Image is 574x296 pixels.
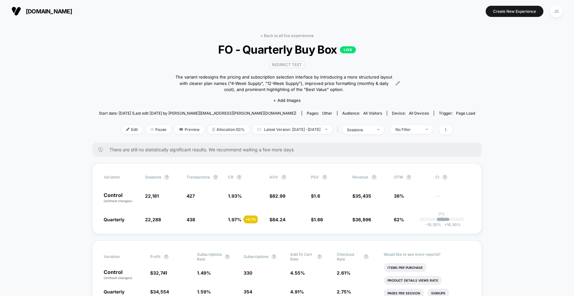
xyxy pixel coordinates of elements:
[311,217,323,222] span: $
[174,125,204,134] span: Preview
[384,276,442,285] li: Product Details Views Rate
[384,263,427,272] li: Items Per Purchase
[290,252,314,262] span: Add To Cart Rate
[325,129,327,130] img: end
[281,175,286,180] button: ?
[311,193,320,199] span: $
[257,128,261,131] img: calendar
[197,289,211,294] span: 1.59 %
[406,175,411,180] button: ?
[314,217,323,222] span: 1.66
[104,175,139,180] span: Variation
[355,217,371,222] span: 36,896
[150,270,167,276] span: $
[164,175,169,180] button: ?
[314,193,320,199] span: 1.6
[261,33,313,38] a: < Back to all live experiences
[273,98,301,103] span: + Add Images
[352,217,371,222] span: $
[197,252,222,262] span: Subscriptions Rate
[253,125,332,134] span: Latest Version: [DATE] - [DATE]
[394,193,404,199] span: 38%
[387,111,434,116] span: Device:
[384,252,471,257] p: Would like to see more reports?
[126,128,129,131] img: edit
[153,270,167,276] span: 32,741
[442,175,447,180] button: ?
[151,128,154,131] img: end
[290,270,305,276] span: 4.55 %
[550,5,563,18] div: JS
[11,6,21,16] img: Visually logo
[395,127,421,132] div: No Filter
[439,111,475,116] div: Trigger:
[228,193,242,199] span: 1.93 %
[311,175,319,179] span: PSV
[244,254,268,259] span: Subscriptions
[290,289,304,294] span: 4.91 %
[197,270,211,276] span: 1.49 %
[272,193,285,199] span: 82.99
[104,193,139,203] p: Control
[435,194,470,203] span: ---
[441,216,442,221] p: |
[337,289,351,294] span: 2.75 %
[213,175,218,180] button: ?
[441,222,461,227] span: 16.50 %
[212,128,215,131] img: rebalance
[317,254,322,259] button: ?
[244,289,252,294] span: 354
[269,193,285,199] span: $
[150,254,160,259] span: Profit
[272,217,285,222] span: 84.24
[104,289,124,294] span: Quarterly
[121,125,143,134] span: Edit
[109,147,469,152] span: There are still no statistically significant results. We recommend waiting a few more days
[352,175,368,179] span: Revenue
[372,175,377,180] button: ?
[187,217,195,222] span: 438
[394,175,429,180] span: OTW
[269,217,285,222] span: $
[187,175,210,179] span: Transactions
[486,6,543,17] button: Create New Experience
[394,217,404,222] span: 62%
[548,5,564,18] button: JS
[363,111,382,116] span: All Visitors
[438,211,445,216] p: 0%
[26,8,72,15] span: [DOMAIN_NAME]
[377,129,379,130] img: end
[225,254,230,259] button: ?
[104,252,139,262] span: Variation
[237,175,242,180] button: ?
[104,269,144,280] p: Control
[244,216,258,223] div: + 2.1 %
[10,6,74,16] button: [DOMAIN_NAME]
[444,222,447,227] span: +
[352,193,371,199] span: $
[269,61,305,68] span: Redirect Test
[337,252,360,262] span: Checkout Rate
[228,217,241,222] span: 1.97 %
[347,127,372,132] div: sessions
[153,289,169,294] span: 34,554
[104,217,124,222] span: Quarterly
[208,125,249,134] span: Allocation: 50%
[145,193,159,199] span: 22,181
[335,125,342,134] span: |
[150,289,169,294] span: $
[118,43,456,56] span: FO - Quarterly Buy Box
[145,175,161,179] span: Sessions
[426,129,428,130] img: end
[342,111,382,116] div: Audience:
[340,46,356,53] p: LIVE
[364,254,369,259] button: ?
[145,217,161,222] span: 22,288
[322,175,327,180] button: ?
[164,254,169,259] button: ?
[307,111,332,116] div: Pages:
[271,254,276,259] button: ?
[99,111,296,116] span: Start date: [DATE] (Last edit [DATE] by [PERSON_NAME][EMAIL_ADDRESS][PERSON_NAME][DOMAIN_NAME])
[174,74,394,93] span: The variant redesigns the pricing and subscription selection interface by introducing a more stru...
[187,193,195,199] span: 427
